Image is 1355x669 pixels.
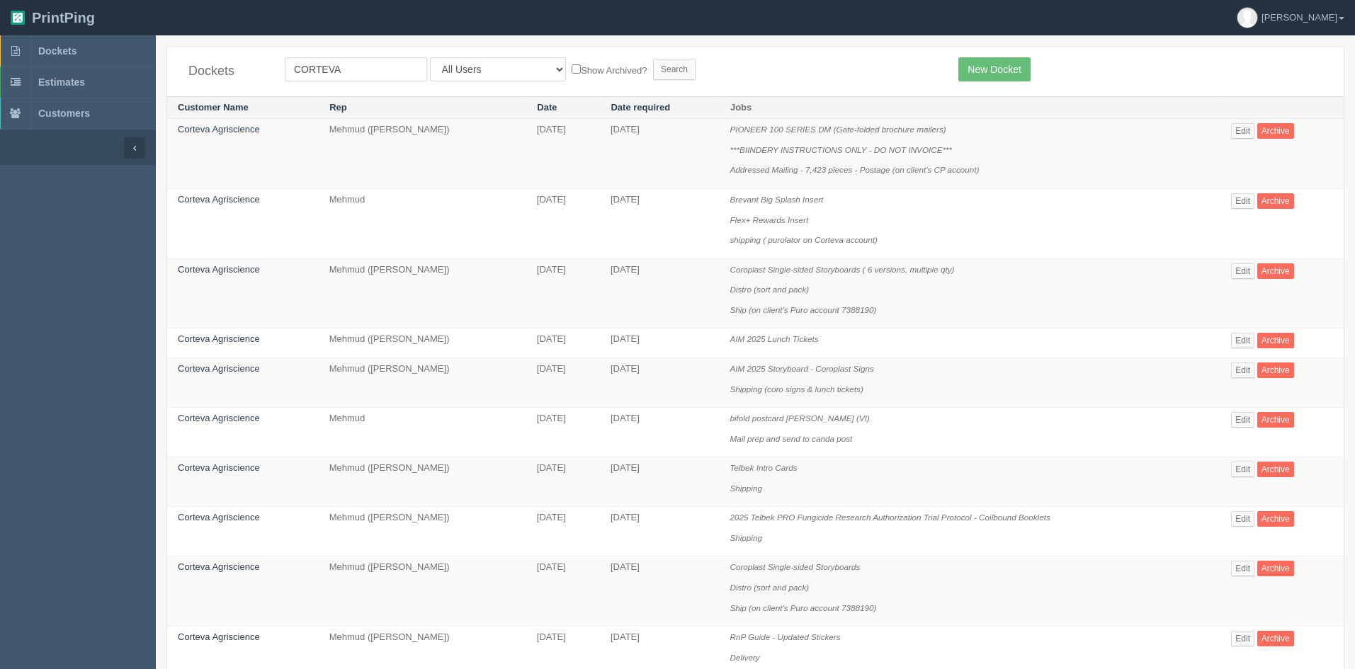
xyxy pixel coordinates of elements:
[178,631,260,642] a: Corteva Agriscience
[178,264,260,275] a: Corteva Agriscience
[38,45,76,57] span: Dockets
[730,145,952,154] i: ***BIINDERY INSTRUCTIONS ONLY - DO NOT INVOICE***
[1257,412,1294,428] a: Archive
[319,358,526,407] td: Mehmud ([PERSON_NAME])
[730,413,869,423] i: bifold postcard [PERSON_NAME] (VI)
[730,195,823,204] i: Brevant Big Splash Insert
[600,328,719,358] td: [DATE]
[1231,193,1254,209] a: Edit
[730,632,840,641] i: RnP Guide - Updated Stickers
[178,333,260,344] a: Corteva Agriscience
[600,507,719,556] td: [DATE]
[730,603,876,612] i: Ship (on client's Puro account 7388190)
[1231,462,1254,477] a: Edit
[1257,333,1294,348] a: Archive
[1231,561,1254,576] a: Edit
[319,457,526,507] td: Mehmud ([PERSON_NAME])
[319,408,526,457] td: Mehmud
[537,102,557,113] a: Date
[319,507,526,556] td: Mehmud ([PERSON_NAME])
[572,62,647,78] label: Show Archived?
[285,57,427,81] input: Customer Name
[178,194,260,205] a: Corteva Agriscience
[38,108,90,119] span: Customers
[526,189,600,259] td: [DATE]
[1231,362,1254,378] a: Edit
[319,328,526,358] td: Mehmud ([PERSON_NAME])
[11,11,25,25] img: logo-3e63b451c926e2ac314895c53de4908e5d424f24456219fb08d385ab2e579770.png
[730,305,876,314] i: Ship (on client's Puro account 7388190)
[730,384,863,394] i: Shipping (coro signs & lunch tickets)
[1237,8,1257,28] img: avatar_default-7531ab5dedf162e01f1e0bb0964e6a185e93c5c22dfe317fb01d7f8cd2b1632c.jpg
[319,258,526,328] td: Mehmud ([PERSON_NAME])
[719,96,1220,119] th: Jobs
[730,285,809,294] i: Distro (sort and pack)
[178,462,260,473] a: Corteva Agriscience
[730,265,954,274] i: Coroplast Single-sided Storyboards ( 6 versions, multiple qty)
[730,125,946,134] i: PIONEER 100 SERIES DM (Gate-folded brochure mailers)
[730,533,762,542] i: Shipping
[526,408,600,457] td: [DATE]
[730,434,852,443] i: Mail prep and send to canda post
[188,64,263,79] h4: Dockets
[600,408,719,457] td: [DATE]
[178,124,260,135] a: Corteva Agriscience
[178,413,260,423] a: Corteva Agriscience
[319,119,526,189] td: Mehmud ([PERSON_NAME])
[329,102,347,113] a: Rep
[526,457,600,507] td: [DATE]
[178,512,260,522] a: Corteva Agriscience
[1231,511,1254,527] a: Edit
[526,119,600,189] td: [DATE]
[611,102,670,113] a: Date required
[526,258,600,328] td: [DATE]
[1257,193,1294,209] a: Archive
[958,57,1030,81] a: New Docket
[178,363,260,374] a: Corteva Agriscience
[730,334,818,343] i: AIM 2025 Lunch Tickets
[653,59,696,80] input: Search
[730,583,809,592] i: Distro (sort and pack)
[526,328,600,358] td: [DATE]
[1231,412,1254,428] a: Edit
[526,556,600,627] td: [DATE]
[38,76,85,88] span: Estimates
[1257,631,1294,646] a: Archive
[1231,631,1254,646] a: Edit
[319,189,526,259] td: Mehmud
[178,102,249,113] a: Customer Name
[1231,333,1254,348] a: Edit
[1257,123,1294,139] a: Archive
[319,556,526,627] td: Mehmud ([PERSON_NAME])
[600,358,719,407] td: [DATE]
[730,463,797,472] i: Telbek Intro Cards
[1231,263,1254,279] a: Edit
[600,189,719,259] td: [DATE]
[730,513,1050,522] i: 2025 Telbek PRO Fungicide Research Authorization Trial Protocol - Coilbound Booklets
[730,165,979,174] i: Addressed Mailing - 7,423 pieces - Postage (on client's CP account)
[526,358,600,407] td: [DATE]
[1257,462,1294,477] a: Archive
[1257,263,1294,279] a: Archive
[730,562,860,571] i: Coroplast Single-sided Storyboards
[572,64,581,74] input: Show Archived?
[730,484,762,493] i: Shipping
[730,235,878,244] i: shipping ( purolator on Corteva account)
[730,215,808,224] i: Flex+ Rewards Insert
[1231,123,1254,139] a: Edit
[600,556,719,627] td: [DATE]
[600,119,719,189] td: [DATE]
[600,457,719,507] td: [DATE]
[730,653,759,662] i: Delivery
[178,561,260,572] a: Corteva Agriscience
[1257,362,1294,378] a: Archive
[730,364,873,373] i: AIM 2025 Storyboard - Coroplast Signs
[1257,561,1294,576] a: Archive
[600,258,719,328] td: [DATE]
[526,507,600,556] td: [DATE]
[1257,511,1294,527] a: Archive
